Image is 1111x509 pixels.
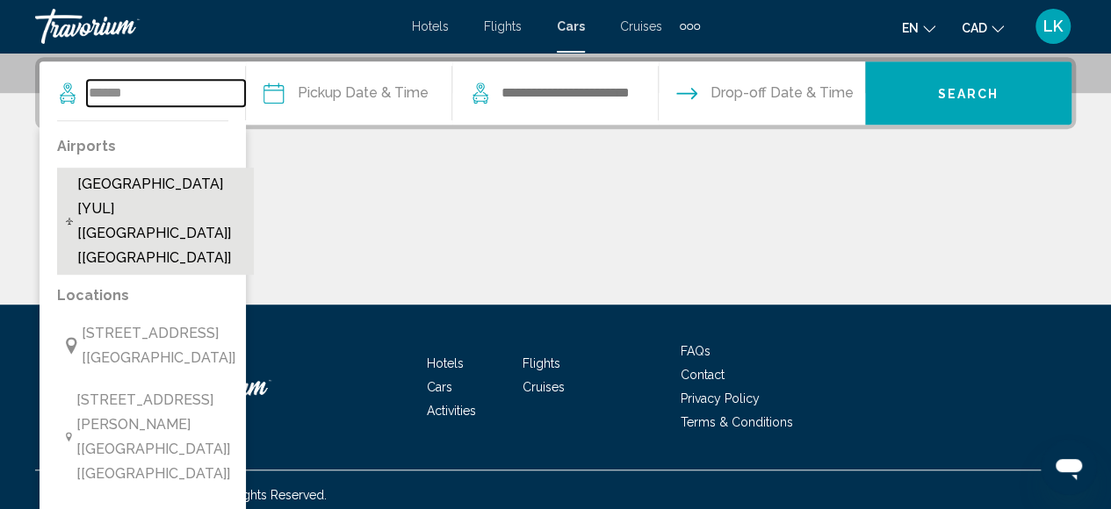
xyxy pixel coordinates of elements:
span: LK [1043,18,1063,35]
a: Privacy Policy [681,391,760,405]
a: Travorium [35,9,394,44]
span: Drop-off Date & Time [711,81,854,105]
a: Terms & Conditions [681,415,793,429]
a: Flights [523,356,560,370]
span: CAD [962,21,987,35]
a: Activities [427,404,476,418]
a: Cruises [523,380,565,394]
button: Pickup date [263,61,429,125]
button: Search [865,61,1071,125]
a: Contact [681,368,725,382]
a: Cars [557,19,585,33]
a: FAQs [681,344,711,358]
a: Hotels [427,356,464,370]
span: [GEOGRAPHIC_DATA] [YUL] [[GEOGRAPHIC_DATA]] [[GEOGRAPHIC_DATA]] [77,172,245,270]
button: Change language [902,15,935,40]
div: Search widget [40,61,1071,125]
p: Airports [57,134,254,159]
button: User Menu [1030,8,1076,45]
span: [STREET_ADDRESS] [[GEOGRAPHIC_DATA]] [82,321,245,370]
button: [STREET_ADDRESS] [[GEOGRAPHIC_DATA]] [57,317,254,375]
a: Hotels [412,19,449,33]
span: Search [938,87,999,101]
a: Flights [484,19,522,33]
button: [STREET_ADDRESS][PERSON_NAME] [[GEOGRAPHIC_DATA]] [[GEOGRAPHIC_DATA]] [57,384,254,491]
span: [STREET_ADDRESS][PERSON_NAME] [[GEOGRAPHIC_DATA]] [[GEOGRAPHIC_DATA]] [76,388,245,486]
p: Locations [57,283,254,308]
a: Cruises [620,19,662,33]
button: [GEOGRAPHIC_DATA] [YUL] [[GEOGRAPHIC_DATA]] [[GEOGRAPHIC_DATA]] [57,168,254,275]
iframe: Button to launch messaging window [1041,439,1097,495]
span: en [902,21,919,35]
button: Change currency [962,15,1004,40]
button: Extra navigation items [680,12,700,40]
a: Travorium [167,361,343,413]
a: Cars [427,380,452,394]
button: Drop-off date [676,61,854,125]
